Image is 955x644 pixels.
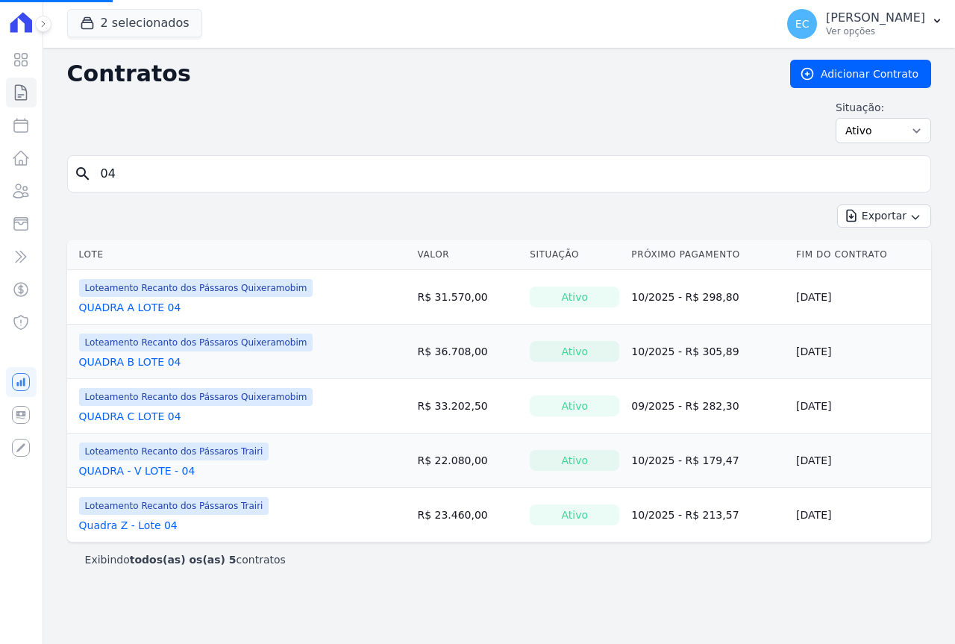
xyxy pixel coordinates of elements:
[790,434,931,488] td: [DATE]
[631,509,739,521] a: 10/2025 - R$ 213,57
[411,270,524,325] td: R$ 31.570,00
[79,388,313,406] span: Loteamento Recanto dos Pássaros Quixeramobim
[790,270,931,325] td: [DATE]
[826,10,925,25] p: [PERSON_NAME]
[67,9,202,37] button: 2 selecionados
[79,300,181,315] a: QUADRA A LOTE 04
[74,165,92,183] i: search
[67,240,412,270] th: Lote
[85,552,286,567] p: Exibindo contratos
[631,454,739,466] a: 10/2025 - R$ 179,47
[631,346,739,357] a: 10/2025 - R$ 305,89
[530,287,619,307] div: Ativo
[67,60,766,87] h2: Contratos
[631,291,739,303] a: 10/2025 - R$ 298,80
[530,396,619,416] div: Ativo
[79,409,181,424] a: QUADRA C LOTE 04
[79,518,178,533] a: Quadra Z - Lote 04
[790,488,931,543] td: [DATE]
[411,488,524,543] td: R$ 23.460,00
[79,354,181,369] a: QUADRA B LOTE 04
[530,504,619,525] div: Ativo
[130,554,237,566] b: todos(as) os(as) 5
[625,240,790,270] th: Próximo Pagamento
[411,325,524,379] td: R$ 36.708,00
[631,400,739,412] a: 09/2025 - R$ 282,30
[411,434,524,488] td: R$ 22.080,00
[530,341,619,362] div: Ativo
[79,334,313,351] span: Loteamento Recanto dos Pássaros Quixeramobim
[790,240,931,270] th: Fim do Contrato
[775,3,955,45] button: EC [PERSON_NAME] Ver opções
[79,443,269,460] span: Loteamento Recanto dos Pássaros Trairi
[795,19,810,29] span: EC
[790,60,931,88] a: Adicionar Contrato
[79,463,195,478] a: QUADRA - V LOTE - 04
[837,204,931,228] button: Exportar
[836,100,931,115] label: Situação:
[79,497,269,515] span: Loteamento Recanto dos Pássaros Trairi
[411,379,524,434] td: R$ 33.202,50
[79,279,313,297] span: Loteamento Recanto dos Pássaros Quixeramobim
[826,25,925,37] p: Ver opções
[524,240,625,270] th: Situação
[790,379,931,434] td: [DATE]
[790,325,931,379] td: [DATE]
[92,159,924,189] input: Buscar por nome do lote
[411,240,524,270] th: Valor
[530,450,619,471] div: Ativo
